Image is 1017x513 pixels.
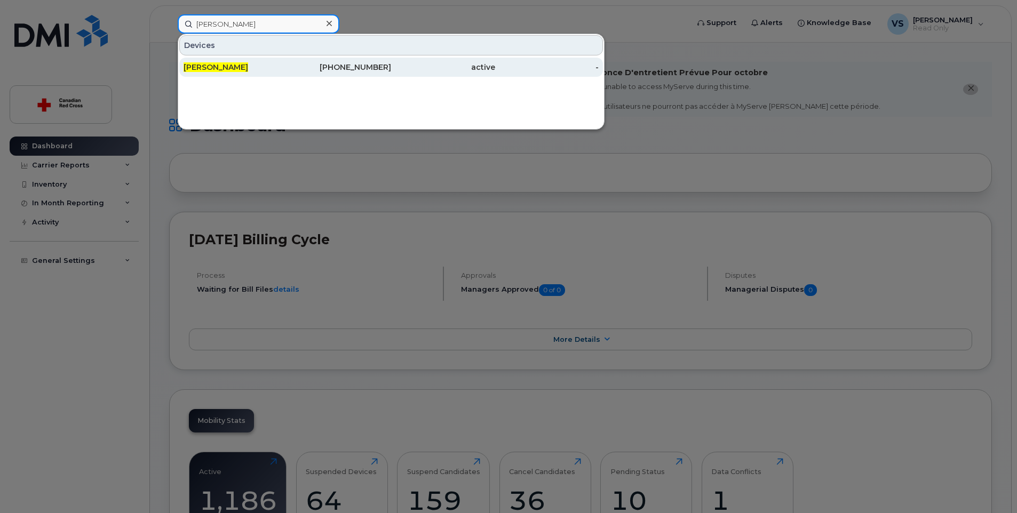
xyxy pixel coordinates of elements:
[391,62,495,73] div: active
[179,58,603,77] a: [PERSON_NAME][PHONE_NUMBER]active-
[495,62,599,73] div: -
[288,62,392,73] div: [PHONE_NUMBER]
[179,35,603,55] div: Devices
[184,62,248,72] span: [PERSON_NAME]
